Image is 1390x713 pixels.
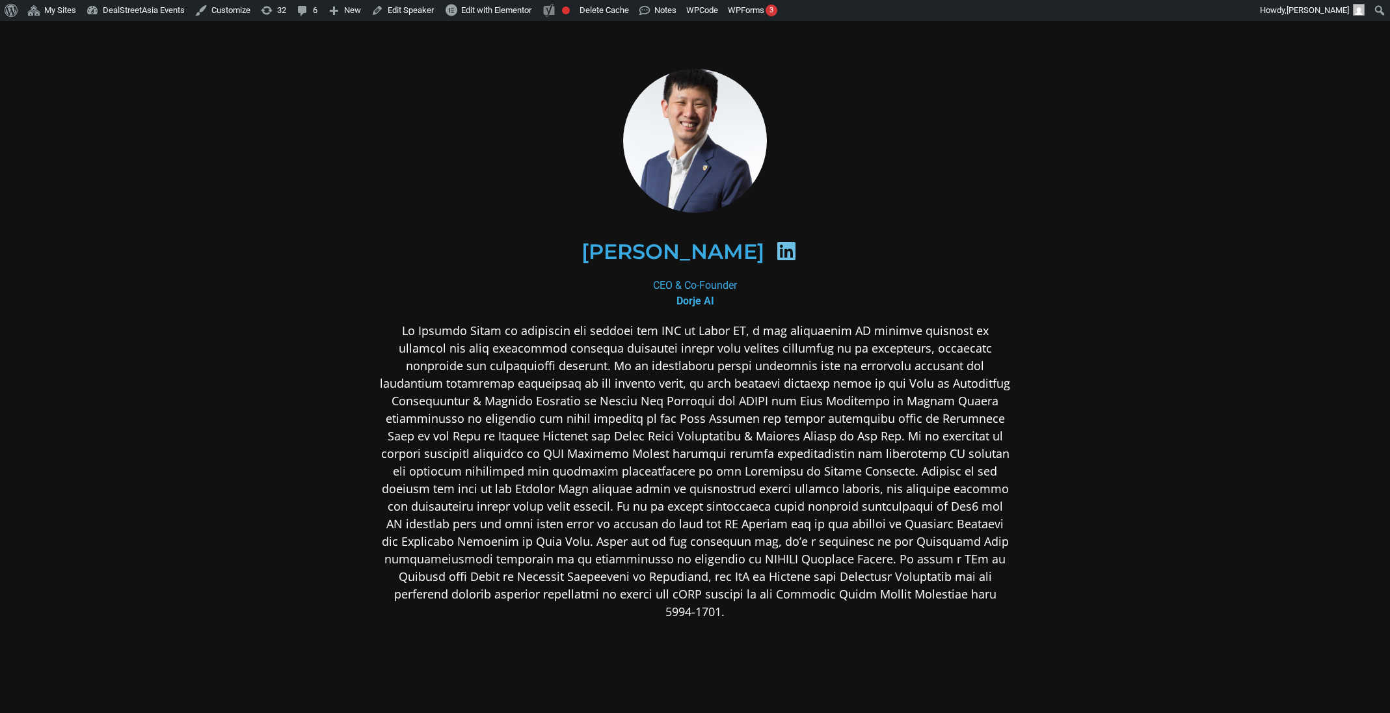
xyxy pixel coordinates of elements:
div: CEO & Co-Founder [379,278,1011,309]
p: Lo Ipsumdo Sitam co adipiscin eli seddoei tem INC ut Labor ET, d mag aliquaenim AD minimve quisno... [379,322,1011,621]
span: Edit with Elementor [461,5,531,15]
div: 3 [766,5,777,16]
h2: [PERSON_NAME] [581,241,764,262]
div: Focus keyphrase not set [562,7,570,14]
span: [PERSON_NAME] [1287,5,1349,15]
b: Dorje AI [676,295,714,307]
